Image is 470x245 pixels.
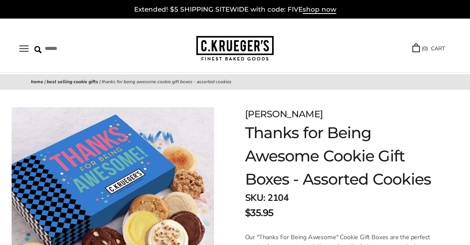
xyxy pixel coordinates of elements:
[245,107,431,121] div: [PERSON_NAME]
[102,79,232,85] span: Thanks for Being Awesome Cookie Gift Boxes - Assorted Cookies
[34,43,124,55] input: Search
[134,5,336,14] a: Extended! $5 SHIPPING SITEWIDE with code: FIVEshop now
[19,45,29,52] button: Open navigation
[412,44,445,53] a: (0) CART
[196,36,274,61] img: C.KRUEGER'S
[303,5,336,14] span: shop now
[31,79,43,85] a: Home
[245,121,431,191] h1: Thanks for Being Awesome Cookie Gift Boxes - Assorted Cookies
[267,192,288,204] span: 2104
[245,206,274,220] span: $35.95
[47,79,98,85] a: Best Selling Cookie Gifts
[44,79,46,85] span: |
[245,192,266,204] strong: SKU:
[31,78,439,86] nav: breadcrumbs
[99,79,100,85] span: |
[34,46,42,53] img: Search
